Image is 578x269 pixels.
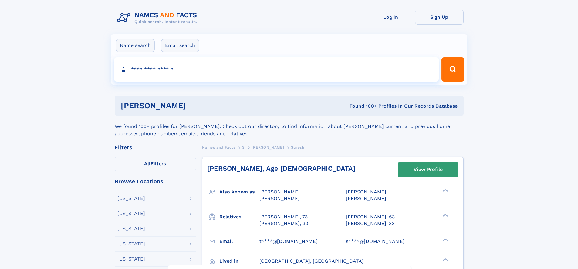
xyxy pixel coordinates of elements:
[441,213,448,217] div: ❯
[259,189,300,195] span: [PERSON_NAME]
[219,236,259,247] h3: Email
[116,39,155,52] label: Name search
[161,39,199,52] label: Email search
[259,196,300,201] span: [PERSON_NAME]
[242,143,245,151] a: S
[268,103,458,109] div: Found 100+ Profiles In Our Records Database
[144,161,150,166] span: All
[219,212,259,222] h3: Relatives
[259,258,363,264] span: [GEOGRAPHIC_DATA], [GEOGRAPHIC_DATA]
[398,162,458,177] a: View Profile
[117,257,145,261] div: [US_STATE]
[115,116,464,137] div: We found 100+ profiles for [PERSON_NAME]. Check out our directory to find information about [PERS...
[242,145,245,150] span: S
[202,143,235,151] a: Names and Facts
[441,189,448,193] div: ❯
[346,189,386,195] span: [PERSON_NAME]
[252,145,284,150] span: [PERSON_NAME]
[291,145,304,150] span: Suresh
[117,211,145,216] div: [US_STATE]
[115,145,196,150] div: Filters
[114,57,439,82] input: search input
[367,10,415,25] a: Log In
[252,143,284,151] a: [PERSON_NAME]
[259,220,308,227] a: [PERSON_NAME], 30
[219,256,259,266] h3: Lived in
[207,165,355,172] a: [PERSON_NAME], Age [DEMOGRAPHIC_DATA]
[117,196,145,201] div: [US_STATE]
[414,163,443,177] div: View Profile
[115,10,202,26] img: Logo Names and Facts
[121,102,268,109] h1: [PERSON_NAME]
[115,179,196,184] div: Browse Locations
[346,220,394,227] a: [PERSON_NAME], 33
[441,57,464,82] button: Search Button
[346,214,395,220] a: [PERSON_NAME], 63
[346,196,386,201] span: [PERSON_NAME]
[117,226,145,231] div: [US_STATE]
[219,187,259,197] h3: Also known as
[415,10,464,25] a: Sign Up
[117,241,145,246] div: [US_STATE]
[259,214,308,220] a: [PERSON_NAME], 73
[441,257,448,261] div: ❯
[115,157,196,171] label: Filters
[441,238,448,242] div: ❯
